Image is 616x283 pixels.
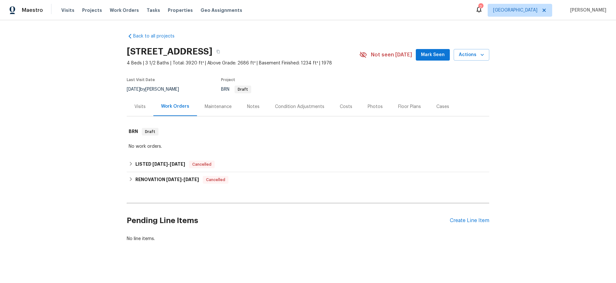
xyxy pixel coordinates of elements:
[221,87,251,92] span: BRN
[190,161,214,168] span: Cancelled
[134,104,146,110] div: Visits
[235,87,251,91] span: Draft
[127,172,489,187] div: RENOVATION [DATE]-[DATE]Cancelled
[127,78,155,82] span: Last Visit Date
[371,52,412,58] span: Not seen [DATE]
[127,48,212,55] h2: [STREET_ADDRESS]
[247,104,260,110] div: Notes
[201,7,242,13] span: Geo Assignments
[493,7,537,13] span: [GEOGRAPHIC_DATA]
[436,104,449,110] div: Cases
[368,104,383,110] div: Photos
[161,103,189,110] div: Work Orders
[212,46,224,57] button: Copy Address
[147,8,160,12] span: Tasks
[454,49,489,61] button: Actions
[152,162,185,166] span: -
[568,7,606,13] span: [PERSON_NAME]
[61,7,74,13] span: Visits
[221,78,235,82] span: Project
[127,60,359,66] span: 4 Beds | 3 1/2 Baths | Total: 3920 ft² | Above Grade: 2686 ft² | Basement Finished: 1234 ft² | 1978
[416,49,450,61] button: Mark Seen
[142,129,158,135] span: Draft
[170,162,185,166] span: [DATE]
[275,104,324,110] div: Condition Adjustments
[129,128,138,136] h6: BRN
[203,177,228,183] span: Cancelled
[127,86,187,93] div: by [PERSON_NAME]
[205,104,232,110] div: Maintenance
[127,157,489,172] div: LISTED [DATE]-[DATE]Cancelled
[450,218,489,224] div: Create Line Item
[127,121,489,142] div: BRN Draft
[168,7,193,13] span: Properties
[340,104,352,110] div: Costs
[127,206,450,236] h2: Pending Line Items
[127,87,140,92] span: [DATE]
[22,7,43,13] span: Maestro
[166,177,199,182] span: -
[129,143,487,150] div: No work orders.
[127,236,489,242] div: No line items.
[398,104,421,110] div: Floor Plans
[478,4,483,10] div: 7
[166,177,182,182] span: [DATE]
[152,162,168,166] span: [DATE]
[127,33,188,39] a: Back to all projects
[135,161,185,168] h6: LISTED
[82,7,102,13] span: Projects
[184,177,199,182] span: [DATE]
[110,7,139,13] span: Work Orders
[459,51,484,59] span: Actions
[421,51,445,59] span: Mark Seen
[135,176,199,184] h6: RENOVATION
